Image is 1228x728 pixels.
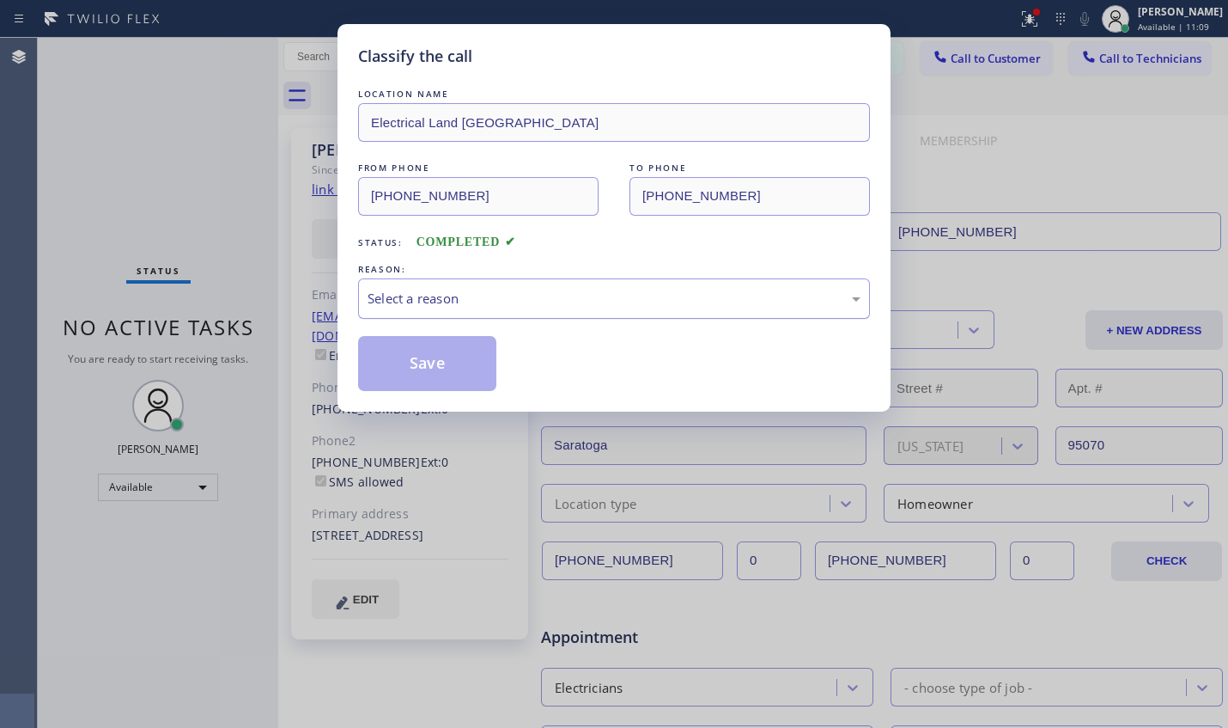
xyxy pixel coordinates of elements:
[629,159,870,177] div: TO PHONE
[358,260,870,278] div: REASON:
[416,236,516,248] span: COMPLETED
[358,85,870,103] div: LOCATION NAME
[358,45,472,68] h5: Classify the call
[629,177,870,216] input: To phone
[358,159,599,177] div: FROM PHONE
[368,289,860,309] div: Select a reason
[358,336,496,391] button: Save
[358,236,403,248] span: Status:
[358,177,599,216] input: From phone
